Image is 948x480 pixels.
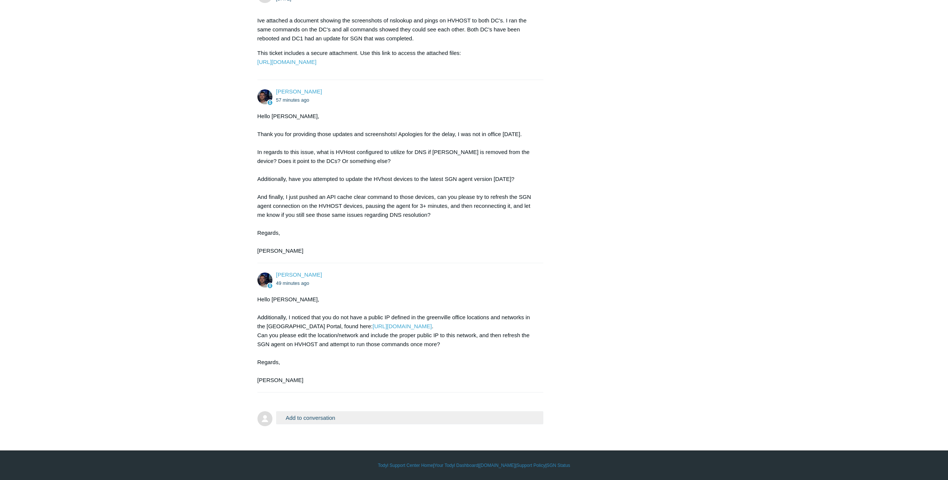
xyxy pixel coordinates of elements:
button: Add to conversation [276,411,544,424]
a: Todyl Support Center Home [378,462,433,469]
a: Your Todyl Dashboard [434,462,478,469]
span: Connor Davis [276,271,322,278]
a: Support Policy [516,462,545,469]
a: [URL][DOMAIN_NAME] [257,59,316,65]
a: [URL][DOMAIN_NAME] [373,323,432,329]
a: [DOMAIN_NAME] [479,462,515,469]
time: 09/29/2025, 13:23 [276,280,309,286]
p: This ticket includes a secure attachment. Use this link to access the attached files: [257,49,536,67]
a: SGN Status [547,462,570,469]
span: Connor Davis [276,88,322,95]
div: Hello [PERSON_NAME], Additionally, I noticed that you do not have a public IP defined in the gree... [257,295,536,385]
div: | | | | [257,462,691,469]
p: Ive attached a document showing the screenshots of nslookup and pings on HVHOST to both DC's. I r... [257,16,536,43]
a: [PERSON_NAME] [276,271,322,278]
a: [PERSON_NAME] [276,88,322,95]
div: Hello [PERSON_NAME], Thank you for providing those updates and screenshots! Apologies for the del... [257,112,536,255]
time: 09/29/2025, 13:16 [276,97,309,103]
